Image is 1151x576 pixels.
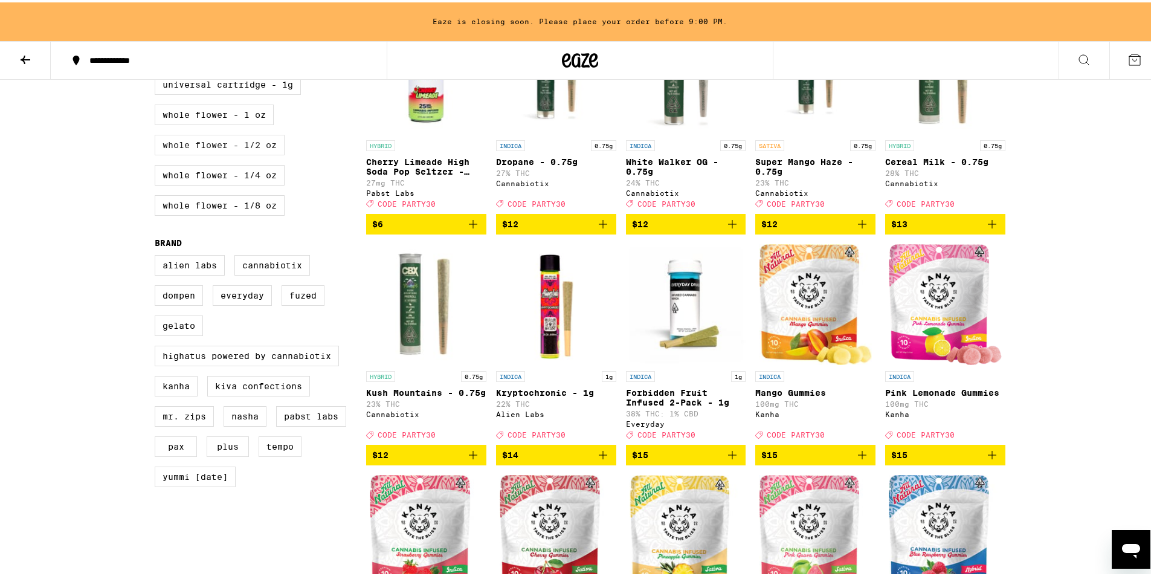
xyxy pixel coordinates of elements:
iframe: Button to launch messaging window [1112,528,1150,566]
a: Open page for Cherry Limeade High Soda Pop Seltzer - 25mg from Pabst Labs [366,11,486,212]
span: $12 [632,217,648,227]
p: 23% THC [366,398,486,406]
p: Super Mango Haze - 0.75g [755,155,875,174]
label: PAX [155,434,197,455]
p: HYBRID [885,138,914,149]
div: Alien Labs [496,408,616,416]
p: 23% THC [755,176,875,184]
a: Open page for Kush Mountains - 0.75g from Cannabiotix [366,242,486,442]
label: Everyday [213,283,272,303]
label: Kanha [155,374,198,394]
label: Yummi [DATE] [155,464,236,485]
label: NASHA [224,404,266,424]
div: Cannabiotix [366,408,486,416]
a: Open page for Kryptochronic - 1g from Alien Labs [496,242,616,442]
button: Add to bag [366,212,486,232]
span: CODE PARTY30 [637,429,695,436]
p: HYBRID [366,369,395,380]
p: 27% THC [496,167,616,175]
span: CODE PARTY30 [378,429,436,436]
span: CODE PARTY30 [508,198,566,205]
label: Whole Flower - 1/8 oz [155,193,285,213]
p: Cereal Milk - 0.75g [885,155,1005,164]
p: Pink Lemonade Gummies [885,386,1005,395]
p: 1g [731,369,746,380]
button: Add to bag [626,212,746,232]
a: Open page for Pink Lemonade Gummies from Kanha [885,242,1005,442]
button: Add to bag [366,442,486,463]
span: CODE PARTY30 [378,198,436,205]
label: Fuzed [282,283,324,303]
div: Pabst Labs [366,187,486,195]
div: Kanha [755,408,875,416]
p: 38% THC: 1% CBD [626,407,746,415]
label: Dompen [155,283,203,303]
p: 0.75g [461,369,486,380]
img: Kanha - Mango Gummies [759,242,872,363]
a: Open page for Super Mango Haze - 0.75g from Cannabiotix [755,11,875,212]
p: Mango Gummies [755,386,875,395]
span: CODE PARTY30 [637,198,695,205]
span: $14 [502,448,518,458]
p: Dropane - 0.75g [496,155,616,164]
label: Kiva Confections [207,374,310,394]
img: Everyday - Forbidden Fruit Infused 2-Pack - 1g [626,242,746,363]
span: $12 [372,448,389,458]
p: INDICA [626,369,655,380]
label: Highatus Powered by Cannabiotix [155,343,339,364]
span: CODE PARTY30 [508,429,566,436]
button: Add to bag [755,212,875,232]
span: CODE PARTY30 [767,198,825,205]
label: Universal Cartridge - 1g [155,72,301,92]
p: 0.75g [980,138,1005,149]
p: INDICA [885,369,914,380]
p: 0.75g [850,138,875,149]
button: Add to bag [885,442,1005,463]
label: Alien Labs [155,253,225,273]
p: 22% THC [496,398,616,406]
label: Pabst Labs [276,404,346,424]
a: Open page for Cereal Milk - 0.75g from Cannabiotix [885,11,1005,212]
div: Cannabiotix [626,187,746,195]
button: Add to bag [885,212,1005,232]
p: 24% THC [626,176,746,184]
a: Open page for Forbidden Fruit Infused 2-Pack - 1g from Everyday [626,242,746,442]
a: Open page for White Walker OG - 0.75g from Cannabiotix [626,11,746,212]
p: Kryptochronic - 1g [496,386,616,395]
p: 27mg THC [366,176,486,184]
p: Cherry Limeade High Soda Pop Seltzer - 25mg [366,155,486,174]
a: Open page for Dropane - 0.75g from Cannabiotix [496,11,616,212]
span: $13 [891,217,908,227]
label: Whole Flower - 1 oz [155,102,274,123]
p: 0.75g [720,138,746,149]
p: INDICA [755,369,784,380]
button: Add to bag [496,442,616,463]
img: Cannabiotix - Kush Mountains - 0.75g [366,242,486,363]
img: Alien Labs - Kryptochronic - 1g [496,242,616,363]
span: $15 [891,448,908,458]
div: Cannabiotix [755,187,875,195]
p: White Walker OG - 0.75g [626,155,746,174]
label: Tempo [259,434,301,455]
p: HYBRID [366,138,395,149]
legend: Brand [155,236,182,245]
p: 28% THC [885,167,1005,175]
div: Cannabiotix [496,177,616,185]
label: PLUS [207,434,249,455]
span: CODE PARTY30 [897,429,955,436]
div: Cannabiotix [885,177,1005,185]
div: Everyday [626,418,746,426]
span: $12 [761,217,778,227]
label: Whole Flower - 1/4 oz [155,163,285,183]
div: Kanha [885,408,1005,416]
span: $15 [761,448,778,458]
button: Add to bag [626,442,746,463]
p: Kush Mountains - 0.75g [366,386,486,395]
p: 0.75g [591,138,616,149]
button: Add to bag [755,442,875,463]
span: CODE PARTY30 [897,198,955,205]
span: $12 [502,217,518,227]
p: SATIVA [755,138,784,149]
p: 100mg THC [755,398,875,406]
p: INDICA [496,369,525,380]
